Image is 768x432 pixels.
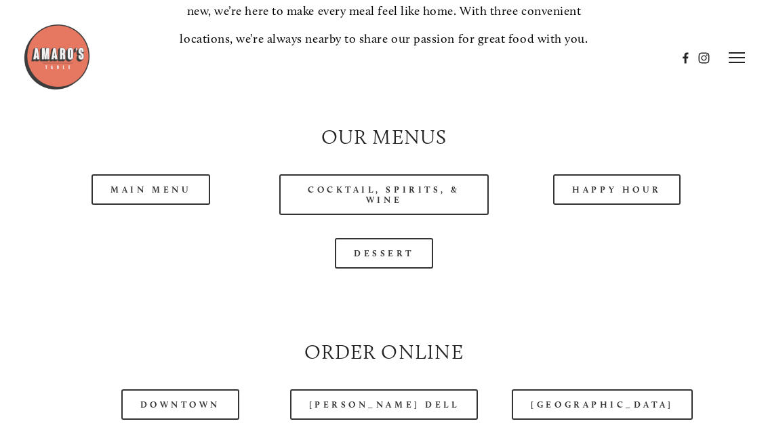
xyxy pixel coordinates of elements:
a: Cocktail, Spirits, & Wine [279,174,489,215]
a: [GEOGRAPHIC_DATA] [512,389,692,420]
a: [PERSON_NAME] Dell [290,389,479,420]
a: Dessert [335,238,433,269]
a: Downtown [121,389,239,420]
a: Main Menu [92,174,210,205]
h2: Order Online [46,338,722,366]
a: Happy Hour [553,174,681,205]
img: Amaro's Table [23,23,91,91]
h2: Our Menus [46,123,722,151]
